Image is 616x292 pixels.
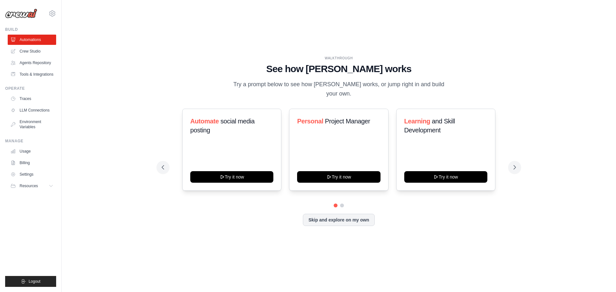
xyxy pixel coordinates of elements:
div: Operate [5,86,56,91]
h1: See how [PERSON_NAME] works [162,63,516,75]
span: Automate [190,118,219,125]
div: Build [5,27,56,32]
button: Logout [5,276,56,287]
button: Skip and explore on my own [303,214,374,226]
button: Resources [8,181,56,191]
span: Learning [404,118,430,125]
img: Logo [5,9,37,18]
span: Project Manager [325,118,370,125]
span: Resources [20,183,38,188]
a: Crew Studio [8,46,56,56]
span: Personal [297,118,323,125]
button: Try it now [404,171,487,183]
div: Manage [5,138,56,144]
a: LLM Connections [8,105,56,115]
button: Try it now [297,171,380,183]
a: Traces [8,94,56,104]
div: WALKTHROUGH [162,56,516,61]
a: Agents Repository [8,58,56,68]
p: Try a prompt below to see how [PERSON_NAME] works, or jump right in and build your own. [231,80,447,99]
a: Settings [8,169,56,179]
a: Automations [8,35,56,45]
a: Billing [8,158,56,168]
button: Try it now [190,171,273,183]
span: Logout [29,279,40,284]
a: Environment Variables [8,117,56,132]
a: Tools & Integrations [8,69,56,79]
a: Usage [8,146,56,156]
span: social media posting [190,118,255,134]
